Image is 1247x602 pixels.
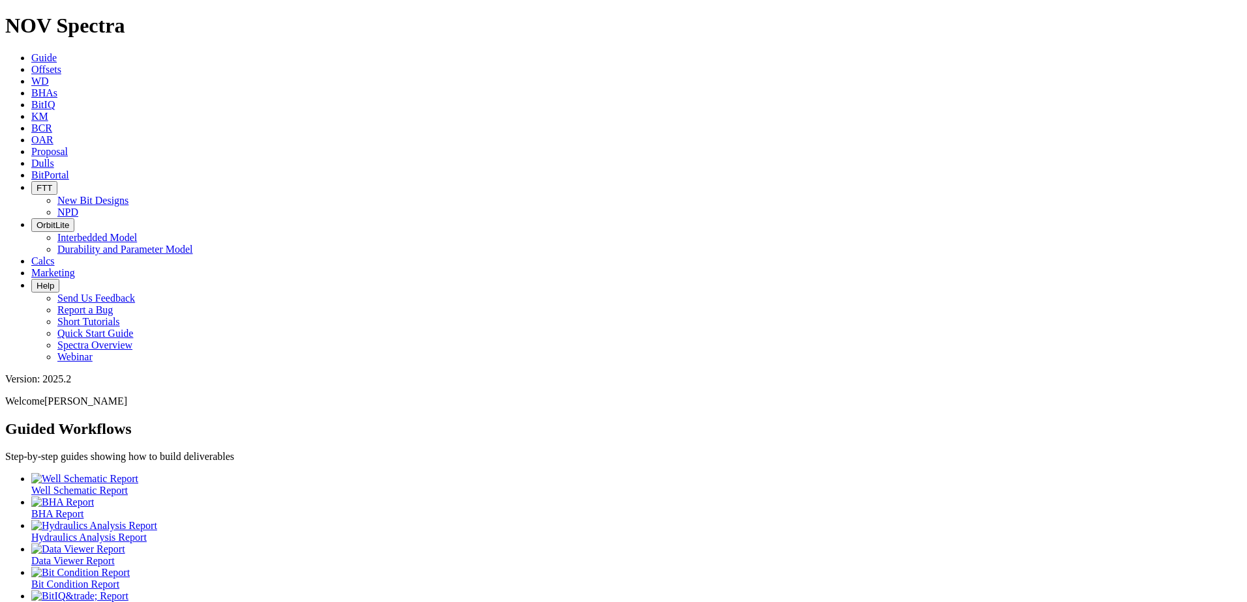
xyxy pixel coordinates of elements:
a: Calcs [31,255,55,266]
span: FTT [37,183,52,193]
span: Help [37,281,54,291]
img: Well Schematic Report [31,473,138,485]
span: OrbitLite [37,220,69,230]
a: Report a Bug [57,304,113,315]
h2: Guided Workflows [5,420,1242,438]
h1: NOV Spectra [5,14,1242,38]
a: Well Schematic Report Well Schematic Report [31,473,1242,496]
a: Webinar [57,351,93,362]
span: [PERSON_NAME] [44,395,127,407]
a: Guide [31,52,57,63]
a: Offsets [31,64,61,75]
a: NPD [57,207,78,218]
p: Step-by-step guides showing how to build deliverables [5,451,1242,463]
img: BHA Report [31,496,94,508]
span: Bit Condition Report [31,579,119,590]
img: BitIQ&trade; Report [31,590,128,602]
a: Spectra Overview [57,339,132,351]
button: Help [31,279,59,293]
a: Short Tutorials [57,316,120,327]
a: BHAs [31,87,57,98]
div: Version: 2025.2 [5,373,1242,385]
a: Data Viewer Report Data Viewer Report [31,543,1242,566]
img: Data Viewer Report [31,543,125,555]
a: Send Us Feedback [57,293,135,304]
span: Hydraulics Analysis Report [31,532,147,543]
img: Hydraulics Analysis Report [31,520,157,532]
a: New Bit Designs [57,195,128,206]
a: WD [31,76,49,87]
a: Quick Start Guide [57,328,133,339]
p: Welcome [5,395,1242,407]
a: Durability and Parameter Model [57,244,193,255]
a: Interbedded Model [57,232,137,243]
a: Hydraulics Analysis Report Hydraulics Analysis Report [31,520,1242,543]
span: Well Schematic Report [31,485,128,496]
button: OrbitLite [31,218,74,232]
a: BitIQ [31,99,55,110]
a: Marketing [31,267,75,278]
a: KM [31,111,48,122]
a: OAR [31,134,53,145]
a: Dulls [31,158,54,169]
a: BHA Report BHA Report [31,496,1242,519]
a: BitPortal [31,169,69,180]
a: Bit Condition Report Bit Condition Report [31,567,1242,590]
span: Data Viewer Report [31,555,115,566]
a: BCR [31,122,52,134]
span: BHA Report [31,508,83,519]
img: Bit Condition Report [31,567,130,579]
a: Proposal [31,146,68,157]
button: FTT [31,181,57,195]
